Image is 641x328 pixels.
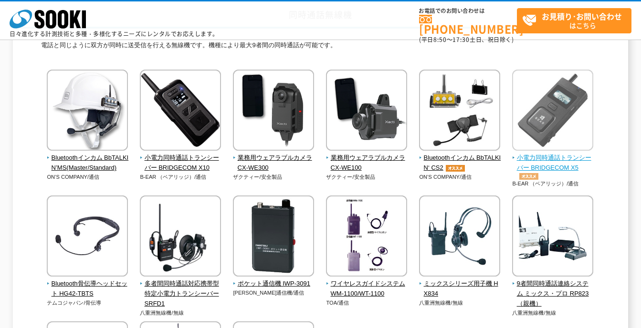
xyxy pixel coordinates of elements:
[419,8,517,14] span: お電話でのお問い合わせは
[233,289,315,297] p: [PERSON_NAME]通信機/通信
[326,279,408,299] span: ワイヤレスガイドシステム WM-1100/WT-1100
[47,70,128,153] img: Bluetoothインカム BbTALKIN’MS(Master/Standard)
[512,70,593,153] img: 小電力同時通話トランシーバー BRIDGECOM X5
[419,35,514,44] span: (平日 ～ 土日、祝日除く)
[233,144,315,173] a: 業務用ウェアラブルカメラ CX-WE300
[326,144,408,173] a: 業務用ウェアラブルカメラ CX-WE100
[512,279,594,308] span: 9者間同時通話連絡システム ミックス・プロ RP823（親機）
[326,153,408,173] span: 業務用ウェアラブルカメラ CX-WE100
[140,70,221,153] img: 小電力同時通話トランシーバー BRIDGECOM X10
[140,173,221,181] p: B-EAR （ベアリッジ）/通信
[512,309,594,317] p: 八重洲無線機/無線
[522,9,631,32] span: はこちら
[512,180,594,188] p: B-EAR （ベアリッジ）/通信
[140,144,221,173] a: 小電力同時通話トランシーバー BRIDGECOM X10
[419,70,500,153] img: Bluetoothインカム BbTALKIN‘ CS2
[233,173,315,181] p: ザクティー/安全製品
[140,195,221,279] img: 多者間同時通話対応携帯型 特定小電力トランシーバー SRFD1
[419,173,501,181] p: ON’S COMPANY/通信
[326,195,407,279] img: ワイヤレスガイドシステム WM-1100/WT-1100
[419,270,501,298] a: ミックスシリーズ用子機 HX834
[517,8,631,33] a: お見積り･お問い合わせはこちら
[140,309,221,317] p: 八重洲無線機/無線
[512,153,594,180] span: 小電力同時通話トランシーバー BRIDGECOM X5
[233,70,314,153] img: 業務用ウェアラブルカメラ CX-WE300
[10,31,219,37] p: 日々進化する計測技術と多種・多様化するニーズにレンタルでお応えします。
[419,195,500,279] img: ミックスシリーズ用子機 HX834
[47,279,128,299] span: Bluetooth骨伝導ヘッドセット HG42-TBTS
[419,15,517,34] a: [PHONE_NUMBER]
[41,41,599,55] p: 電話と同じように双方が同時に送受信を行える無線機です。機種により最大9者間の同時通話が可能です。
[433,35,447,44] span: 8:50
[512,144,594,179] a: 小電力同時通話トランシーバー BRIDGECOM X5オススメ
[47,173,128,181] p: ON’S COMPANY/通信
[419,144,501,173] a: Bluetoothインカム BbTALKIN‘ CS2オススメ
[419,153,501,173] span: Bluetoothインカム BbTALKIN‘ CS2
[233,279,315,289] span: ポケット通信機 IWP-3091
[47,144,128,173] a: Bluetoothインカム BbTALKIN’MS(Master/Standard)
[419,299,501,307] p: 八重洲無線機/無線
[452,35,470,44] span: 17:30
[233,153,315,173] span: 業務用ウェアラブルカメラ CX-WE300
[233,270,315,289] a: ポケット通信機 IWP-3091
[47,270,128,298] a: Bluetooth骨伝導ヘッドセット HG42-TBTS
[512,195,593,279] img: 9者間同時通話連絡システム ミックス・プロ RP823（親機）
[326,299,408,307] p: TOA/通信
[140,279,221,308] span: 多者間同時通話対応携帯型 特定小電力トランシーバー SRFD1
[47,195,128,279] img: Bluetooth骨伝導ヘッドセット HG42-TBTS
[233,195,314,279] img: ポケット通信機 IWP-3091
[47,299,128,307] p: テムコジャパン/骨伝導
[517,173,541,180] img: オススメ
[419,279,501,299] span: ミックスシリーズ用子機 HX834
[542,10,622,22] strong: お見積り･お問い合わせ
[512,270,594,308] a: 9者間同時通話連絡システム ミックス・プロ RP823（親機）
[326,70,407,153] img: 業務用ウェアラブルカメラ CX-WE100
[443,165,467,172] img: オススメ
[140,270,221,308] a: 多者間同時通話対応携帯型 特定小電力トランシーバー SRFD1
[326,173,408,181] p: ザクティー/安全製品
[326,270,408,298] a: ワイヤレスガイドシステム WM-1100/WT-1100
[140,153,221,173] span: 小電力同時通話トランシーバー BRIDGECOM X10
[47,153,128,173] span: Bluetoothインカム BbTALKIN’MS(Master/Standard)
